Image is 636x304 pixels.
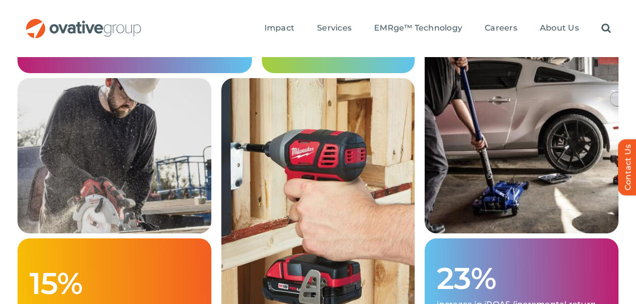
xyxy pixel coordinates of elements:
[485,23,517,34] a: Careers
[374,23,462,33] span: EMRge™ Technology
[485,23,517,33] span: Careers
[25,18,142,27] a: OG_Full_horizontal_RGB
[437,262,606,294] h1: 23%
[264,23,294,33] span: Impact
[317,23,352,33] span: Services
[264,13,611,45] nav: Menu
[18,78,211,233] img: SnapInsta.to_523929116_18514413409035929_3104021607421190434_n
[374,23,462,34] a: EMRge™ Technology
[264,23,294,34] a: Impact
[540,23,579,34] a: About Us
[30,267,199,299] h1: 15%
[540,23,579,33] span: About Us
[317,23,352,34] a: Services
[601,23,611,34] a: Search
